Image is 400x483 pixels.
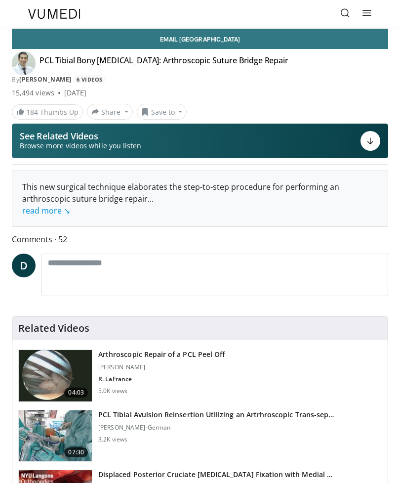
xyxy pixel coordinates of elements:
button: Save to [137,104,187,120]
img: Avatar [12,51,36,75]
p: 5.0K views [98,387,127,395]
h3: PCL Tibial Avulsion Reinsertion Utilizing an Artrhroscopic Trans-sep… [98,410,334,420]
p: [PERSON_NAME]-German [98,424,334,432]
a: 07:30 PCL Tibial Avulsion Reinsertion Utilizing an Artrhroscopic Trans-sep… [PERSON_NAME]-German ... [18,410,382,462]
p: [PERSON_NAME] [98,363,225,371]
button: See Related Videos Browse more videos while you listen [12,124,388,158]
img: VuMedi Logo [28,9,80,19]
span: 184 [26,107,38,117]
p: See Related Videos [20,131,141,141]
span: 15,494 views [12,88,54,98]
span: Comments 52 [12,233,388,246]
div: [DATE] [64,88,86,98]
h4: Related Videos [18,322,89,334]
span: 04:03 [64,388,88,397]
button: Share [87,104,133,120]
a: 04:03 Arthroscopic Repair of a PCL Peel Off [PERSON_NAME] R. LaFrance 5.0K views [18,350,382,402]
a: D [12,254,36,277]
h3: Arthroscopic Repair of a PCL Peel Off [98,350,225,359]
img: e4c59e86-9c58-4396-86ba-884b0a5d9ac2.150x105_q85_crop-smart_upscale.jpg [19,410,92,462]
p: 3.2K views [98,436,127,443]
h4: PCL Tibial Bony [MEDICAL_DATA]: Arthroscopic Suture Bridge Repair [40,55,288,71]
span: 07:30 [64,447,88,457]
a: [PERSON_NAME] [19,75,72,84]
h3: Displaced Posterior Cruciate [MEDICAL_DATA] Fixation with Medial … [98,470,382,480]
a: read more ↘ [22,205,70,216]
div: By [12,75,388,84]
a: Email [GEOGRAPHIC_DATA] [12,29,388,49]
img: 286824_0004_1.png.150x105_q85_crop-smart_upscale.jpg [19,350,92,401]
div: This new surgical technique elaborates the step-to-step procedure for performing an arthroscopic ... [22,181,378,217]
a: 6 Videos [73,75,106,84]
p: R. LaFrance [98,375,225,383]
span: Browse more videos while you listen [20,141,141,151]
a: 184 Thumbs Up [12,104,83,120]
